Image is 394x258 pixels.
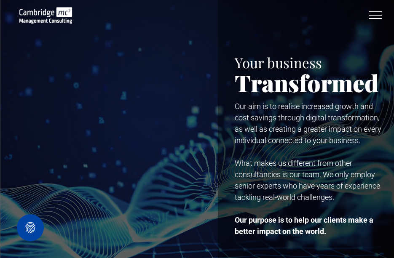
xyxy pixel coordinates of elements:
span: Transformed [235,67,379,98]
button: menu [365,4,386,26]
span: What makes us different from other consultancies is our team. We only employ senior experts who h... [235,159,380,202]
a: Your Business Transformed | Cambridge Management Consulting [19,8,72,17]
span: Our aim is to realise increased growth and cost savings through digital transformation, as well a... [235,102,381,145]
strong: Our purpose is to help our clients make a better impact on the world. [235,215,373,236]
img: Cambridge Management Logo, digital transformation [19,7,72,24]
span: Your business [235,53,322,72]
